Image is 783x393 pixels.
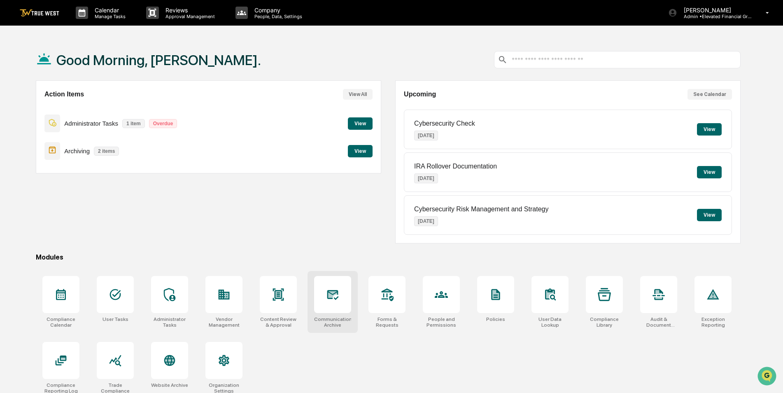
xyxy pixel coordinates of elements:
p: Archiving [64,147,90,154]
div: Communications Archive [314,316,351,328]
div: Administrator Tasks [151,316,188,328]
p: [DATE] [414,131,438,140]
button: View [697,166,722,178]
div: Vendor Management [205,316,242,328]
button: View All [343,89,373,100]
iframe: Open customer support [757,366,779,388]
p: Calendar [88,7,130,14]
div: Forms & Requests [368,316,405,328]
div: User Data Lookup [531,316,569,328]
p: [PERSON_NAME] [677,7,754,14]
p: 2 items [94,147,119,156]
p: Approval Management [159,14,219,19]
p: [DATE] [414,173,438,183]
div: 🔎 [8,120,15,127]
div: Compliance Calendar [42,316,79,328]
div: Content Review & Approval [260,316,297,328]
a: 🖐️Preclearance [5,101,56,115]
div: Policies [486,316,505,322]
a: View [348,147,373,154]
p: Cybersecurity Check [414,120,475,127]
img: 1746055101610-c473b297-6a78-478c-a979-82029cc54cd1 [8,63,23,78]
span: Preclearance [16,104,53,112]
a: Powered byPylon [58,139,100,146]
span: Attestations [68,104,102,112]
p: Administrator Tasks [64,120,118,127]
p: Overdue [149,119,177,128]
span: Pylon [82,140,100,146]
h1: Good Morning, [PERSON_NAME]. [56,52,261,68]
p: How can we help? [8,17,150,30]
h2: Upcoming [404,91,436,98]
div: Audit & Document Logs [640,316,677,328]
div: Website Archive [151,382,188,388]
button: View [348,145,373,157]
button: See Calendar [687,89,732,100]
div: User Tasks [103,316,128,322]
h2: Action Items [44,91,84,98]
p: Admin • Elevated Financial Group [677,14,754,19]
p: IRA Rollover Documentation [414,163,497,170]
p: Cybersecurity Risk Management and Strategy [414,206,548,213]
button: View [348,117,373,130]
div: Modules [36,253,741,261]
div: 🖐️ [8,105,15,111]
p: Company [248,7,306,14]
p: People, Data, Settings [248,14,306,19]
p: Reviews [159,7,219,14]
a: 🔎Data Lookup [5,116,55,131]
button: View [697,209,722,221]
div: Compliance Library [586,316,623,328]
img: logo [20,9,59,17]
a: View [348,119,373,127]
p: [DATE] [414,216,438,226]
p: 1 item [122,119,145,128]
div: Start new chat [28,63,135,71]
div: Exception Reporting [694,316,732,328]
div: People and Permissions [423,316,460,328]
p: Manage Tasks [88,14,130,19]
span: Data Lookup [16,119,52,128]
button: View [697,123,722,136]
div: 🗄️ [60,105,66,111]
a: 🗄️Attestations [56,101,105,115]
button: Start new chat [140,65,150,75]
div: We're available if you need us! [28,71,104,78]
